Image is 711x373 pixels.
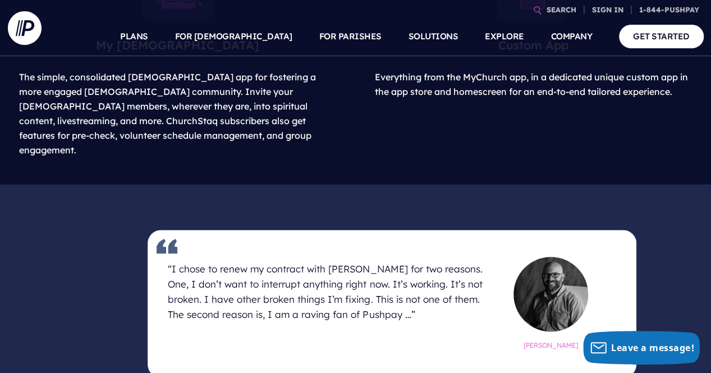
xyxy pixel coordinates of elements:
a: PLANS [120,17,148,56]
span: Leave a message! [611,342,694,354]
button: Leave a message! [583,331,700,365]
span: The simple, consolidated [DEMOGRAPHIC_DATA] app for fostering a more engaged [DEMOGRAPHIC_DATA] c... [19,71,316,156]
span: Everything from the MyChurch app, in a dedicated unique custom app in the app store and homescree... [375,71,688,97]
a: FOR PARISHES [319,17,382,56]
h4: “I chose to renew my contract with [PERSON_NAME] for two reasons. One, I don’t want to interrupt ... [168,257,490,327]
a: EXPLORE [485,17,524,56]
a: GET STARTED [619,25,704,48]
a: FOR [DEMOGRAPHIC_DATA] [175,17,292,56]
a: COMPANY [551,17,593,56]
h6: [PERSON_NAME] [504,336,598,351]
a: SOLUTIONS [409,17,458,56]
